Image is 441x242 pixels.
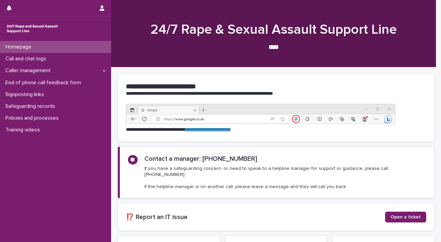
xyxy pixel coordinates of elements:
[144,165,426,190] p: If you have a safeguarding concern, or need to speak to a helpline manager for support or guidanc...
[385,212,426,222] a: Open a ticket
[3,91,49,98] p: Signposting links
[3,56,52,62] p: Call and chat logs
[3,127,45,133] p: Training videos
[3,80,87,86] p: End of phone call feedback form
[144,155,257,163] h2: Contact a manager: [PHONE_NUMBER]
[126,104,395,124] img: https%3A%2F%2Fcdn.document360.io%2F0deca9d6-0dac-4e56-9e8f-8d9979bfce0e%2FImages%2FDocumentation%...
[126,213,385,221] h2: ⁉️ Report an IT issue
[391,215,421,219] span: Open a ticket
[3,44,37,50] p: Homepage
[5,22,59,35] img: rhQMoQhaT3yELyF149Cw
[118,22,429,38] h1: 24/7 Rape & Sexual Assault Support Line
[3,67,56,74] p: Caller management
[3,103,61,110] p: Safeguarding records
[3,115,64,121] p: Policies and processes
